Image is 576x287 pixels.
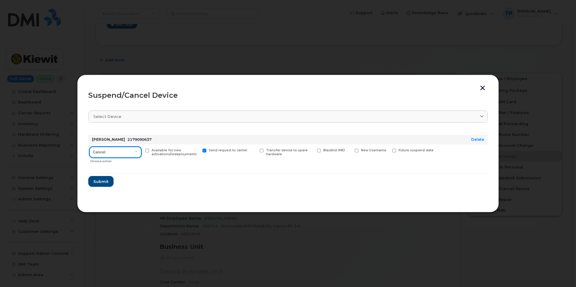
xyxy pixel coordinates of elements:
a: Select device [88,110,488,123]
span: Send request to carrier [209,148,247,152]
span: Future suspend date [399,148,434,152]
input: Transfer device to spare hardware [252,149,255,152]
input: Available for new activations/redeployments [138,149,141,152]
span: 2179090637 [127,137,152,142]
a: Delete [471,137,484,142]
span: Transfer device to spare hardware [266,148,308,156]
iframe: Messenger Launcher [550,261,571,282]
input: New Username [347,149,350,152]
strong: [PERSON_NAME] [92,137,125,142]
span: Select device [93,114,121,119]
div: Choose action [90,156,141,164]
div: Suspend/Cancel Device [88,92,488,99]
button: Submit [88,176,114,187]
span: New Username [361,148,386,152]
input: Send request to carrier [195,149,198,152]
span: Available for new activations/redeployments [152,148,197,156]
input: Blacklist IMEI [310,149,313,152]
input: Future suspend date [385,149,388,152]
span: Blacklist IMEI [323,148,345,152]
span: Submit [93,179,108,184]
